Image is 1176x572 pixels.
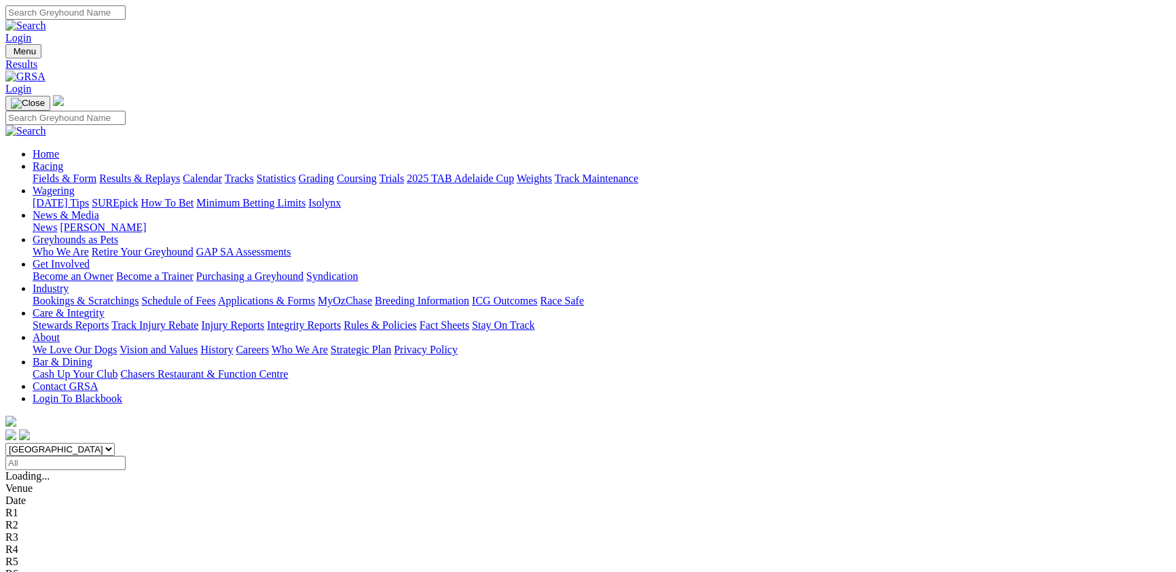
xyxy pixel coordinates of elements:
a: Stewards Reports [33,319,109,331]
a: Retire Your Greyhound [92,246,194,257]
a: Industry [33,283,69,294]
a: Become an Owner [33,270,113,282]
div: Bar & Dining [33,368,1171,380]
a: Fields & Form [33,173,96,184]
a: Contact GRSA [33,380,98,392]
div: Date [5,495,1171,507]
a: News [33,221,57,233]
a: Results & Replays [99,173,180,184]
a: Grading [299,173,334,184]
div: Wagering [33,197,1171,209]
a: Coursing [337,173,377,184]
a: GAP SA Assessments [196,246,291,257]
a: Racing [33,160,63,172]
a: 2025 TAB Adelaide Cup [407,173,514,184]
a: Privacy Policy [394,344,458,355]
img: facebook.svg [5,429,16,440]
a: Bar & Dining [33,356,92,368]
a: [DATE] Tips [33,197,89,209]
a: Breeding Information [375,295,469,306]
a: ICG Outcomes [472,295,537,306]
div: Venue [5,482,1171,495]
div: Racing [33,173,1171,185]
a: Weights [517,173,552,184]
div: R2 [5,519,1171,531]
div: R4 [5,543,1171,556]
a: History [200,344,233,355]
a: About [33,332,60,343]
a: Track Maintenance [555,173,638,184]
a: Stay On Track [472,319,534,331]
input: Search [5,111,126,125]
a: Cash Up Your Club [33,368,117,380]
a: Race Safe [540,295,583,306]
a: Login To Blackbook [33,393,122,404]
a: We Love Our Dogs [33,344,117,355]
a: Applications & Forms [218,295,315,306]
a: [PERSON_NAME] [60,221,146,233]
div: Care & Integrity [33,319,1171,332]
a: Results [5,58,1171,71]
a: How To Bet [141,197,194,209]
a: Fact Sheets [420,319,469,331]
div: R3 [5,531,1171,543]
a: Integrity Reports [267,319,341,331]
img: Close [11,98,45,109]
img: GRSA [5,71,45,83]
div: Industry [33,295,1171,307]
img: Search [5,125,46,137]
a: Purchasing a Greyhound [196,270,304,282]
a: Careers [236,344,269,355]
a: Who We Are [272,344,328,355]
a: Injury Reports [201,319,264,331]
a: Become a Trainer [116,270,194,282]
a: Wagering [33,185,75,196]
div: Get Involved [33,270,1171,283]
span: Menu [14,46,36,56]
div: R1 [5,507,1171,519]
a: Schedule of Fees [141,295,215,306]
img: logo-grsa-white.png [5,416,16,427]
a: Isolynx [308,197,341,209]
a: Get Involved [33,258,90,270]
div: R5 [5,556,1171,568]
a: Home [33,148,59,160]
a: Bookings & Scratchings [33,295,139,306]
button: Toggle navigation [5,96,50,111]
a: Strategic Plan [331,344,391,355]
a: Tracks [225,173,254,184]
a: Login [5,32,31,43]
a: Rules & Policies [344,319,417,331]
a: MyOzChase [318,295,372,306]
a: Chasers Restaurant & Function Centre [120,368,288,380]
a: Care & Integrity [33,307,105,319]
a: Track Injury Rebate [111,319,198,331]
button: Toggle navigation [5,44,41,58]
div: About [33,344,1171,356]
a: Calendar [183,173,222,184]
img: twitter.svg [19,429,30,440]
a: Who We Are [33,246,89,257]
a: News & Media [33,209,99,221]
span: Loading... [5,470,50,482]
a: Minimum Betting Limits [196,197,306,209]
input: Search [5,5,126,20]
div: Greyhounds as Pets [33,246,1171,258]
a: Syndication [306,270,358,282]
img: logo-grsa-white.png [53,95,64,106]
a: Trials [379,173,404,184]
a: Statistics [257,173,296,184]
div: News & Media [33,221,1171,234]
a: SUREpick [92,197,138,209]
input: Select date [5,456,126,470]
a: Vision and Values [120,344,198,355]
img: Search [5,20,46,32]
a: Greyhounds as Pets [33,234,118,245]
a: Login [5,83,31,94]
